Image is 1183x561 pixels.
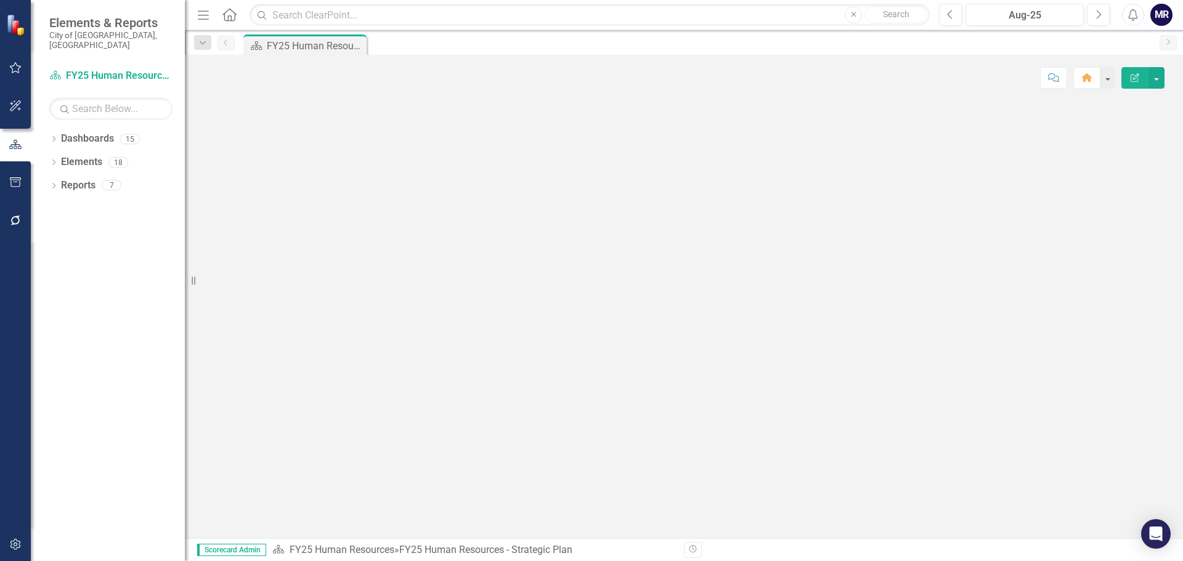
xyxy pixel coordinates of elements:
[102,180,121,191] div: 7
[970,8,1079,23] div: Aug-25
[399,544,572,555] div: FY25 Human Resources - Strategic Plan
[250,4,930,26] input: Search ClearPoint...
[49,30,173,50] small: City of [GEOGRAPHIC_DATA], [GEOGRAPHIC_DATA]
[108,157,128,167] div: 18
[883,9,909,19] span: Search
[290,544,394,555] a: FY25 Human Resources
[1141,519,1171,549] div: Open Intercom Messenger
[865,6,927,23] button: Search
[120,134,140,144] div: 15
[966,4,1084,26] button: Aug-25
[6,14,28,36] img: ClearPoint Strategy
[267,38,364,54] div: FY25 Human Resources - Strategic Plan
[1150,4,1173,26] button: MR
[49,69,173,83] a: FY25 Human Resources
[61,155,102,169] a: Elements
[61,132,114,146] a: Dashboards
[61,179,96,193] a: Reports
[272,543,675,557] div: »
[49,98,173,119] input: Search Below...
[197,544,266,556] span: Scorecard Admin
[49,15,173,30] span: Elements & Reports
